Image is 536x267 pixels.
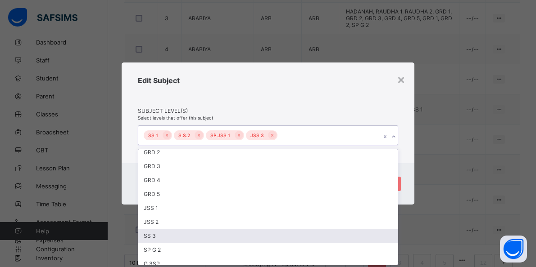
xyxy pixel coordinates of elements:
[206,130,235,141] div: SP JSS 1
[138,201,398,215] div: JSS 1
[500,236,527,263] button: Open asap
[174,130,195,141] div: S.S.2
[397,71,405,87] div: ×
[138,229,398,243] div: SS 3
[138,159,398,173] div: GRD 3
[246,130,268,141] div: JSS 3
[138,173,398,187] div: GRD 4
[144,130,163,141] div: SS 1
[138,187,398,201] div: GRD 5
[138,107,398,114] span: Subject Level(s)
[138,243,398,257] div: SP G 2
[138,145,398,159] div: GRD 2
[138,115,213,120] span: Select levels that offer this subject
[138,215,398,229] div: JSS 2
[138,76,180,85] span: Edit Subject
